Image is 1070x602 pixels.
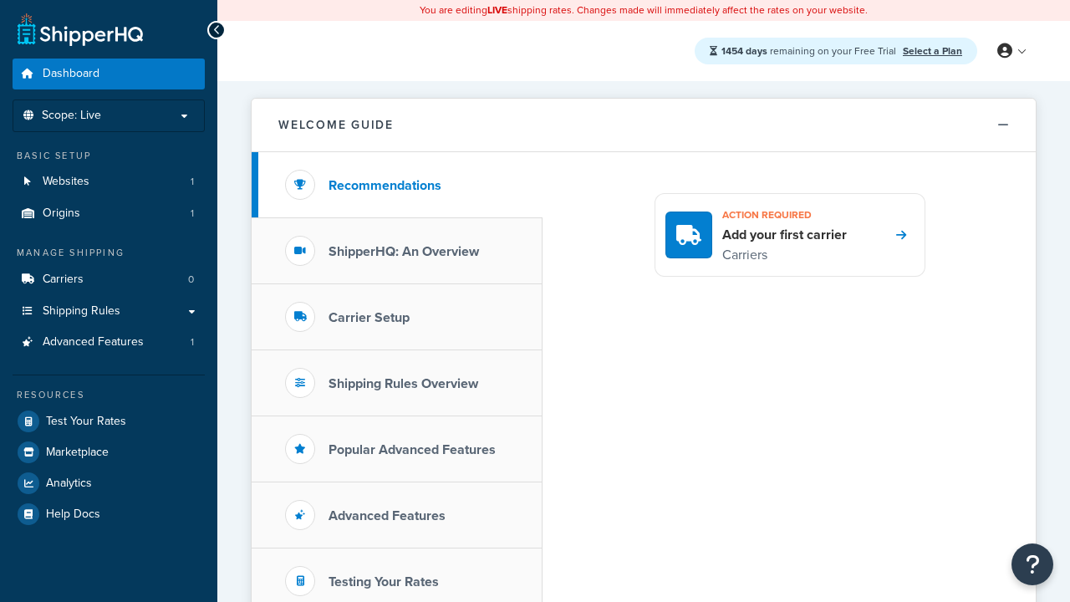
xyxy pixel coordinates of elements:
[43,304,120,319] span: Shipping Rules
[278,119,394,131] h2: Welcome Guide
[13,264,205,295] a: Carriers0
[329,310,410,325] h3: Carrier Setup
[13,406,205,436] a: Test Your Rates
[329,574,439,589] h3: Testing Your Rates
[13,296,205,327] a: Shipping Rules
[13,437,205,467] a: Marketplace
[903,43,962,59] a: Select a Plan
[329,376,478,391] h3: Shipping Rules Overview
[46,508,100,522] span: Help Docs
[722,204,847,226] h3: Action required
[13,166,205,197] li: Websites
[487,3,507,18] b: LIVE
[1011,543,1053,585] button: Open Resource Center
[43,273,84,287] span: Carriers
[252,99,1036,152] button: Welcome Guide
[13,499,205,529] a: Help Docs
[46,446,109,460] span: Marketplace
[329,442,496,457] h3: Popular Advanced Features
[43,207,80,221] span: Origins
[43,175,89,189] span: Websites
[191,207,194,221] span: 1
[329,508,446,523] h3: Advanced Features
[43,67,99,81] span: Dashboard
[13,246,205,260] div: Manage Shipping
[13,59,205,89] a: Dashboard
[13,166,205,197] a: Websites1
[13,198,205,229] li: Origins
[722,244,847,266] p: Carriers
[191,335,194,349] span: 1
[42,109,101,123] span: Scope: Live
[13,388,205,402] div: Resources
[13,198,205,229] a: Origins1
[13,468,205,498] a: Analytics
[13,327,205,358] a: Advanced Features1
[188,273,194,287] span: 0
[191,175,194,189] span: 1
[43,335,144,349] span: Advanced Features
[46,477,92,491] span: Analytics
[46,415,126,429] span: Test Your Rates
[329,244,479,259] h3: ShipperHQ: An Overview
[13,264,205,295] li: Carriers
[721,43,899,59] span: remaining on your Free Trial
[721,43,767,59] strong: 1454 days
[329,178,441,193] h3: Recommendations
[722,226,847,244] h4: Add your first carrier
[13,327,205,358] li: Advanced Features
[13,149,205,163] div: Basic Setup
